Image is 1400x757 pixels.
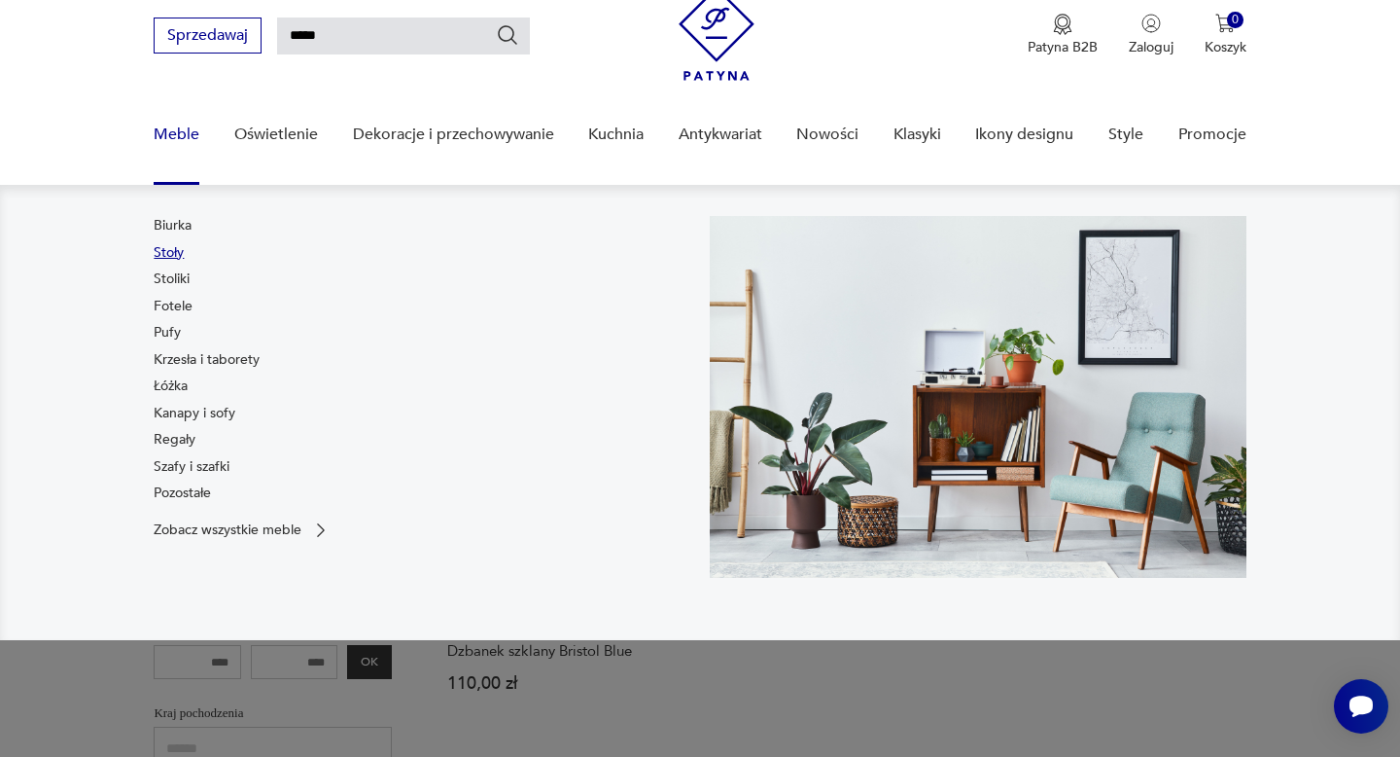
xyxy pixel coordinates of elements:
[154,521,331,540] a: Zobacz wszystkie meble
[154,216,192,235] a: Biurka
[1053,14,1072,35] img: Ikona medalu
[154,97,199,172] a: Meble
[1178,97,1246,172] a: Promocje
[1129,38,1173,56] p: Zaloguj
[154,243,184,263] a: Stoły
[154,18,262,54] button: Sprzedawaj
[234,97,318,172] a: Oświetlenie
[1215,14,1235,33] img: Ikona koszyka
[154,350,260,370] a: Krzesła i taborety
[154,377,188,396] a: Łóżka
[154,270,190,289] a: Stoliki
[1028,14,1098,56] a: Ikona medaluPatyna B2B
[1205,38,1246,56] p: Koszyk
[1205,14,1246,56] button: 0Koszyk
[1334,679,1388,734] iframe: Smartsupp widget button
[1108,97,1143,172] a: Style
[154,323,181,342] a: Pufy
[1227,12,1243,28] div: 0
[893,97,941,172] a: Klasyki
[154,30,262,44] a: Sprzedawaj
[154,404,235,423] a: Kanapy i sofy
[1028,38,1098,56] p: Patyna B2B
[588,97,644,172] a: Kuchnia
[154,430,195,450] a: Regały
[154,484,211,503] a: Pozostałe
[1129,14,1173,56] button: Zaloguj
[154,297,192,316] a: Fotele
[154,457,229,477] a: Szafy i szafki
[975,97,1073,172] a: Ikony designu
[154,523,301,536] p: Zobacz wszystkie meble
[679,97,762,172] a: Antykwariat
[1141,14,1161,33] img: Ikonka użytkownika
[796,97,858,172] a: Nowości
[496,23,519,47] button: Szukaj
[353,97,554,172] a: Dekoracje i przechowywanie
[1028,14,1098,56] button: Patyna B2B
[710,216,1246,578] img: 969d9116629659dbb0bd4e745da535dc.jpg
